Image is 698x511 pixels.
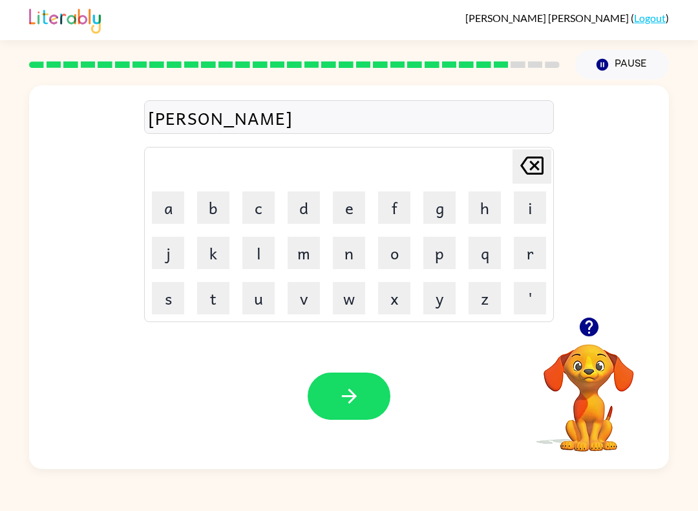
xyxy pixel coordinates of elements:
[152,191,184,224] button: a
[288,191,320,224] button: d
[288,282,320,314] button: v
[634,12,666,24] a: Logout
[333,282,365,314] button: w
[514,282,546,314] button: '
[423,282,456,314] button: y
[333,237,365,269] button: n
[423,191,456,224] button: g
[197,191,229,224] button: b
[29,5,101,34] img: Literably
[378,237,410,269] button: o
[514,237,546,269] button: r
[242,282,275,314] button: u
[378,282,410,314] button: x
[465,12,631,24] span: [PERSON_NAME] [PERSON_NAME]
[333,191,365,224] button: e
[423,237,456,269] button: p
[148,104,550,131] div: [PERSON_NAME]
[288,237,320,269] button: m
[469,282,501,314] button: z
[197,237,229,269] button: k
[575,50,669,80] button: Pause
[197,282,229,314] button: t
[152,237,184,269] button: j
[524,324,653,453] video: Your browser must support playing .mp4 files to use Literably. Please try using another browser.
[514,191,546,224] button: i
[469,237,501,269] button: q
[242,237,275,269] button: l
[242,191,275,224] button: c
[469,191,501,224] button: h
[378,191,410,224] button: f
[465,12,669,24] div: ( )
[152,282,184,314] button: s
